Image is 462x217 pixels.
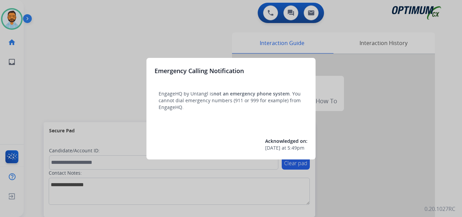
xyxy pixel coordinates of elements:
[265,138,307,144] span: Acknowledged on:
[287,145,304,151] span: 5:49pm
[159,90,303,111] p: EngageHQ by Untangl is . You cannot dial emergency numbers (911 or 999 for example) from EngageHQ.
[424,205,455,213] p: 0.20.1027RC
[213,90,290,97] span: not an emergency phone system
[155,66,244,75] h3: Emergency Calling Notification
[265,145,280,151] span: [DATE]
[265,145,307,151] div: at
